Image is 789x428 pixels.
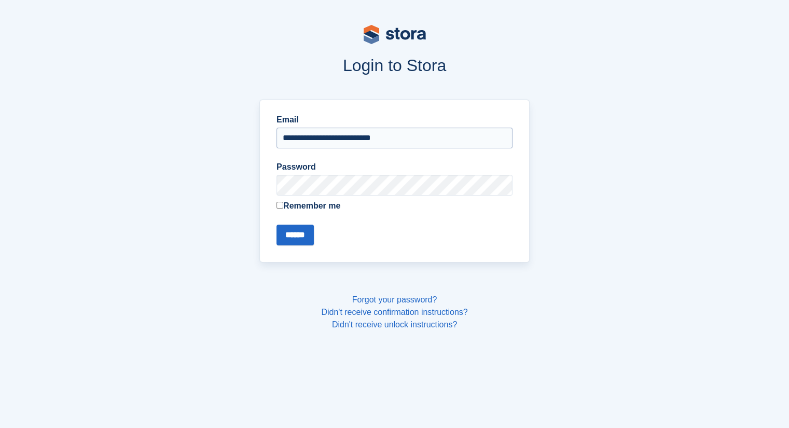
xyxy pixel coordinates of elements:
input: Remember me [276,202,283,209]
label: Password [276,161,513,173]
a: Didn't receive confirmation instructions? [321,308,467,316]
h1: Login to Stora [62,56,728,75]
a: Didn't receive unlock instructions? [332,320,457,329]
a: Forgot your password? [352,295,437,304]
img: stora-logo-53a41332b3708ae10de48c4981b4e9114cc0af31d8433b30ea865607fb682f29.svg [364,25,426,44]
label: Remember me [276,200,513,212]
label: Email [276,114,513,126]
